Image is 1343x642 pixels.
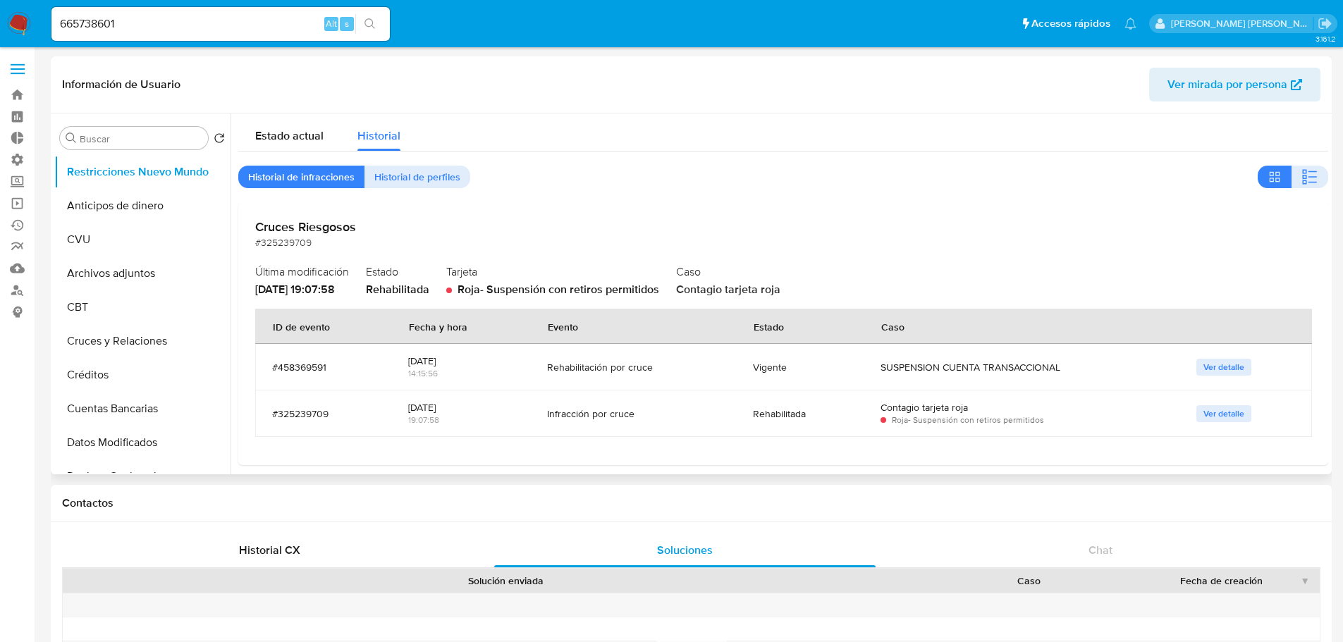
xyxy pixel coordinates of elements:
button: search-icon [355,14,384,34]
a: Salir [1318,16,1332,31]
input: Buscar usuario o caso... [51,15,390,33]
button: Cruces y Relaciones [54,324,231,358]
a: Notificaciones [1124,18,1136,30]
span: Historial CX [239,542,300,558]
button: Anticipos de dinero [54,189,231,223]
button: Cuentas Bancarias [54,392,231,426]
button: Buscar [66,132,77,144]
button: Ver mirada por persona [1149,68,1320,101]
h1: Información de Usuario [62,78,180,92]
div: Fecha de creación [1143,574,1300,588]
button: Volver al orden por defecto [214,132,225,148]
span: Accesos rápidos [1031,16,1110,31]
button: Restricciones Nuevo Mundo [54,155,231,189]
span: Chat [1088,542,1112,558]
span: Ver mirada por persona [1167,68,1287,101]
span: Alt [326,17,337,30]
input: Buscar [80,132,202,145]
h1: Contactos [62,496,1320,510]
button: Devices Geolocation [54,459,231,493]
button: CVU [54,223,231,257]
button: Archivos adjuntos [54,257,231,290]
button: CBT [54,290,231,324]
div: Caso [934,574,1124,588]
span: s [345,17,349,30]
span: Soluciones [657,542,713,558]
p: alejandroramon.martinez@mercadolibre.com [1171,17,1313,30]
button: Datos Modificados [54,426,231,459]
button: Créditos [54,358,231,392]
div: Solución enviada [97,574,914,588]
